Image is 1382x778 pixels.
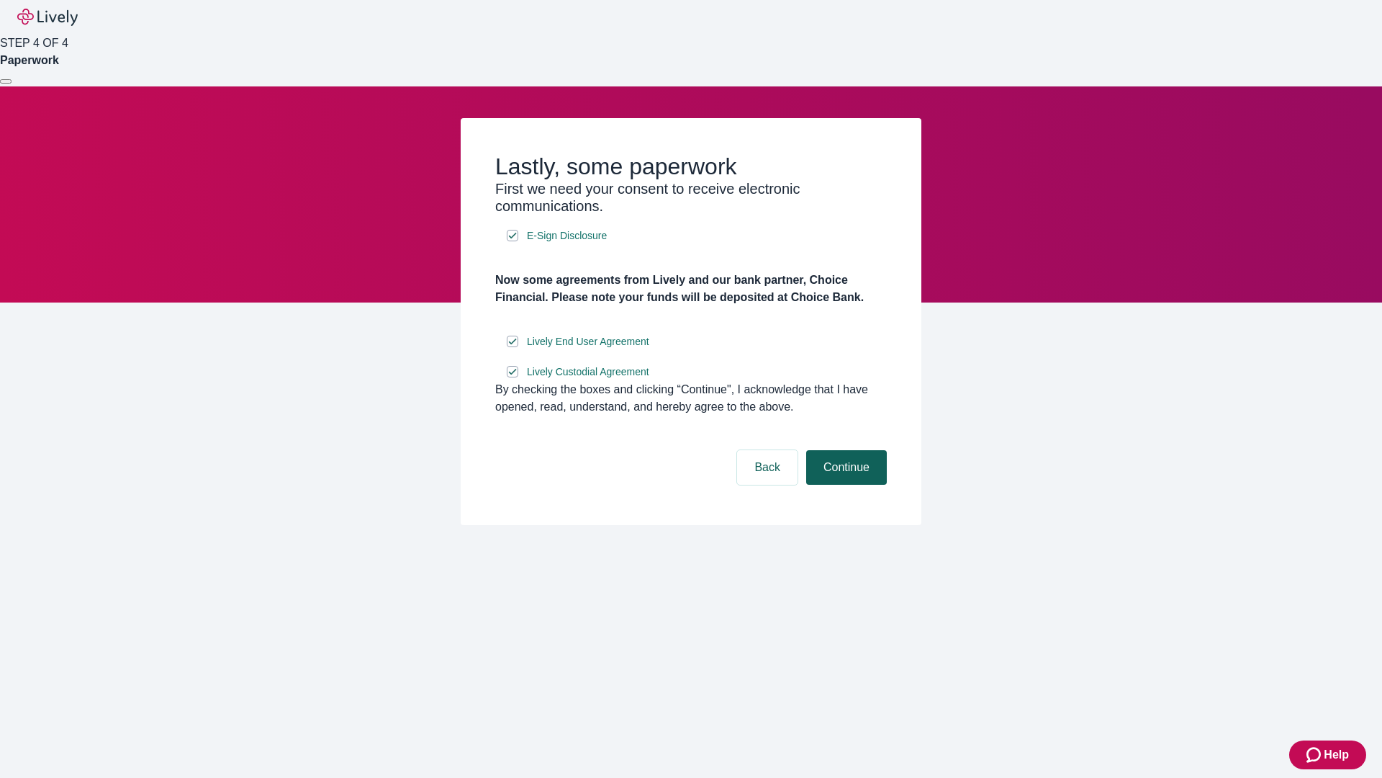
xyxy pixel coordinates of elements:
img: Lively [17,9,78,26]
h3: First we need your consent to receive electronic communications. [495,180,887,215]
span: Lively End User Agreement [527,334,649,349]
h2: Lastly, some paperwork [495,153,887,180]
span: Lively Custodial Agreement [527,365,649,380]
h4: Now some agreements from Lively and our bank partner, Choice Financial. Please note your funds wi... [495,272,887,306]
a: e-sign disclosure document [524,363,652,381]
button: Continue [806,450,887,485]
button: Zendesk support iconHelp [1289,741,1366,769]
a: e-sign disclosure document [524,333,652,351]
svg: Zendesk support icon [1306,746,1324,764]
span: E-Sign Disclosure [527,228,607,243]
button: Back [737,450,798,485]
div: By checking the boxes and clicking “Continue", I acknowledge that I have opened, read, understand... [495,381,887,416]
a: e-sign disclosure document [524,227,610,245]
span: Help [1324,746,1349,764]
